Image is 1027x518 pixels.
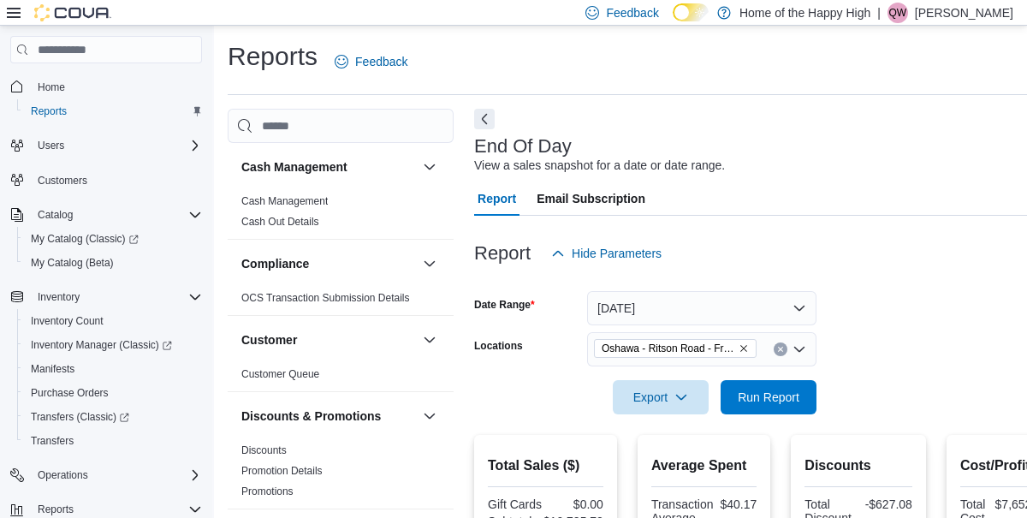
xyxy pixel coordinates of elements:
[24,229,202,249] span: My Catalog (Classic)
[24,407,202,427] span: Transfers (Classic)
[17,429,209,453] button: Transfers
[241,408,381,425] h3: Discounts & Promotions
[38,80,65,94] span: Home
[673,21,674,22] span: Dark Mode
[3,463,209,487] button: Operations
[31,256,114,270] span: My Catalog (Beta)
[355,53,407,70] span: Feedback
[241,331,297,348] h3: Customer
[889,3,907,23] span: QW
[877,3,881,23] p: |
[31,170,202,191] span: Customers
[24,253,202,273] span: My Catalog (Beta)
[488,497,542,511] div: Gift Cards
[38,208,73,222] span: Catalog
[474,339,523,353] label: Locations
[587,291,816,325] button: [DATE]
[241,216,319,228] a: Cash Out Details
[241,158,347,176] h3: Cash Management
[31,232,139,246] span: My Catalog (Classic)
[241,195,328,207] a: Cash Management
[24,101,202,122] span: Reports
[17,405,209,429] a: Transfers (Classic)
[31,135,71,156] button: Users
[24,431,80,451] a: Transfers
[228,288,454,315] div: Compliance
[31,338,172,352] span: Inventory Manager (Classic)
[241,464,323,478] span: Promotion Details
[38,290,80,304] span: Inventory
[241,444,287,456] a: Discounts
[673,3,709,21] input: Dark Mode
[241,408,416,425] button: Discounts & Promotions
[774,342,787,356] button: Clear input
[241,194,328,208] span: Cash Management
[606,4,658,21] span: Feedback
[594,339,757,358] span: Oshawa - Ritson Road - Friendly Stranger
[602,340,735,357] span: Oshawa - Ritson Road - Friendly Stranger
[241,368,319,380] a: Customer Queue
[328,45,414,79] a: Feedback
[915,3,1013,23] p: [PERSON_NAME]
[24,253,121,273] a: My Catalog (Beta)
[721,497,757,511] div: $40.17
[474,243,531,264] h3: Report
[31,77,72,98] a: Home
[804,455,912,476] h2: Discounts
[31,205,80,225] button: Catalog
[887,3,908,23] div: Quinn Whitelaw
[24,359,81,379] a: Manifests
[241,331,416,348] button: Customer
[31,386,109,400] span: Purchase Orders
[241,291,410,305] span: OCS Transaction Submission Details
[241,158,416,176] button: Cash Management
[241,367,319,381] span: Customer Queue
[3,203,209,227] button: Catalog
[474,136,572,157] h3: End Of Day
[17,227,209,251] a: My Catalog (Classic)
[862,497,912,511] div: -$627.08
[31,362,74,376] span: Manifests
[419,406,440,426] button: Discounts & Promotions
[241,292,410,304] a: OCS Transaction Submission Details
[228,39,318,74] h1: Reports
[241,255,416,272] button: Compliance
[24,383,116,403] a: Purchase Orders
[17,381,209,405] button: Purchase Orders
[24,335,179,355] a: Inventory Manager (Classic)
[31,434,74,448] span: Transfers
[24,383,202,403] span: Purchase Orders
[241,485,294,497] a: Promotions
[739,343,749,354] button: Remove Oshawa - Ritson Road - Friendly Stranger from selection in this group
[31,410,129,424] span: Transfers (Classic)
[24,407,136,427] a: Transfers (Classic)
[38,503,74,516] span: Reports
[31,465,202,485] span: Operations
[38,468,88,482] span: Operations
[241,444,287,457] span: Discounts
[478,182,516,216] span: Report
[241,485,294,498] span: Promotions
[474,157,725,175] div: View a sales snapshot for a date or date range.
[31,170,94,191] a: Customers
[228,440,454,509] div: Discounts & Promotions
[537,182,645,216] span: Email Subscription
[3,168,209,193] button: Customers
[474,109,495,129] button: Next
[31,205,202,225] span: Catalog
[738,389,799,406] span: Run Report
[793,342,806,356] button: Open list of options
[24,335,202,355] span: Inventory Manager (Classic)
[31,75,202,97] span: Home
[623,380,698,414] span: Export
[17,99,209,123] button: Reports
[31,314,104,328] span: Inventory Count
[24,311,110,331] a: Inventory Count
[228,364,454,391] div: Customer
[549,497,603,511] div: $0.00
[488,455,603,476] h2: Total Sales ($)
[721,380,816,414] button: Run Report
[17,251,209,275] button: My Catalog (Beta)
[38,174,87,188] span: Customers
[572,245,662,262] span: Hide Parameters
